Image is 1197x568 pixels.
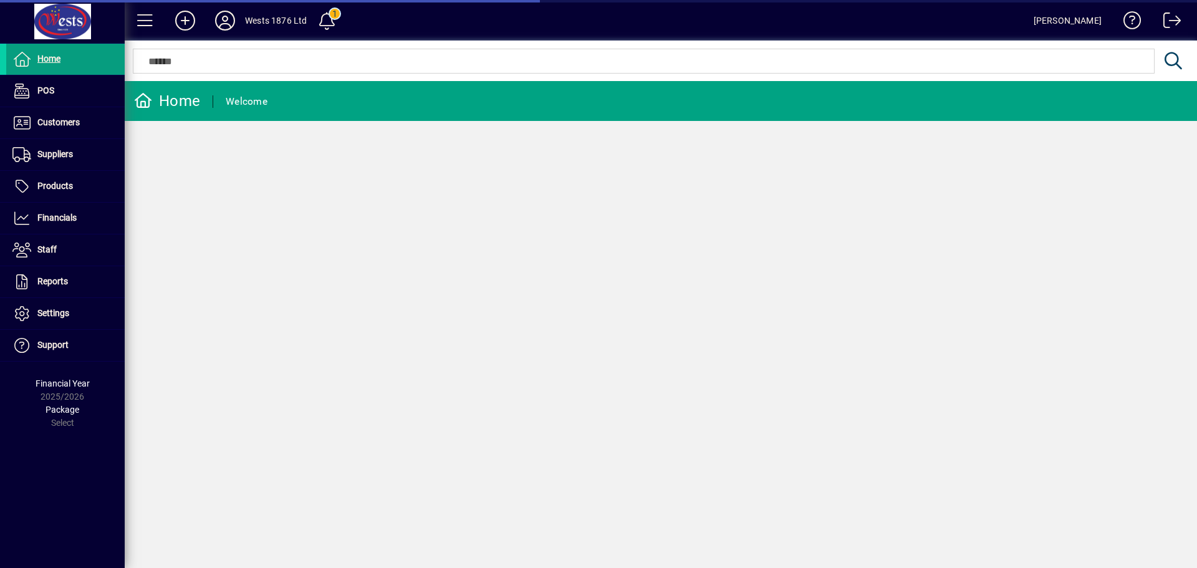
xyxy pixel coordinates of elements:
span: Customers [37,117,80,127]
button: Profile [205,9,245,32]
span: Reports [37,276,68,286]
div: Wests 1876 Ltd [245,11,307,31]
a: Logout [1154,2,1181,43]
span: Settings [37,308,69,318]
span: Staff [37,244,57,254]
span: Financials [37,213,77,223]
a: Support [6,330,125,361]
a: Reports [6,266,125,297]
span: POS [37,85,54,95]
a: Staff [6,234,125,266]
span: Support [37,340,69,350]
div: Welcome [226,92,267,112]
div: Home [134,91,200,111]
a: Knowledge Base [1114,2,1142,43]
a: Suppliers [6,139,125,170]
a: Settings [6,298,125,329]
a: POS [6,75,125,107]
span: Products [37,181,73,191]
span: Home [37,54,60,64]
span: Suppliers [37,149,73,159]
div: [PERSON_NAME] [1034,11,1102,31]
span: Financial Year [36,378,90,388]
span: Package [46,405,79,415]
button: Add [165,9,205,32]
a: Financials [6,203,125,234]
a: Products [6,171,125,202]
a: Customers [6,107,125,138]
